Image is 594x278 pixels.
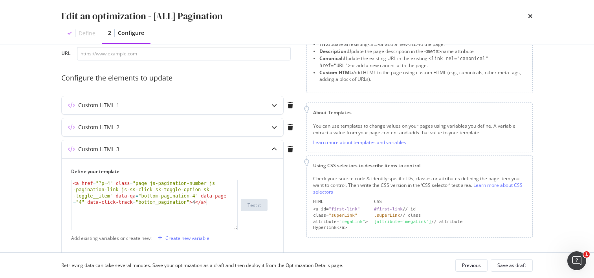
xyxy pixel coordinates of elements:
div: Custom HTML 2 [78,123,119,131]
div: // attribute [374,219,526,225]
div: CSS [374,199,526,205]
div: HTML [313,199,368,205]
strong: H1: [319,41,327,48]
div: Define [79,29,95,37]
div: Create new variable [165,235,209,241]
div: .superLink [374,213,400,218]
div: times [528,9,533,23]
div: Using CSS selectors to describe items to control [313,162,526,169]
div: Custom HTML 3 [78,145,119,153]
div: Test it [247,202,261,208]
strong: Custom HTML: [319,69,353,76]
span: <h1> [368,42,379,47]
div: attribute= > [313,219,368,225]
input: https://www.example.com [77,47,291,60]
div: "first-link" [329,207,360,212]
button: Test it [241,199,268,211]
div: 2 [108,29,111,37]
div: Configure the elements to update [61,73,297,83]
div: Check your source code & identify specific IDs, classes or attributes defining the page item you ... [313,175,526,195]
div: "megaLink" [339,219,365,224]
label: Define your template [71,168,268,175]
div: // id [374,206,526,212]
div: "superLink" [329,213,357,218]
div: Configure [118,29,144,37]
div: #first-link [374,207,403,212]
div: About Templates [313,109,526,116]
strong: Canonical: [319,55,344,62]
span: 1 [583,251,590,258]
strong: Description: [319,48,348,55]
div: // class [374,212,526,219]
iframe: Intercom live chat [567,251,586,270]
li: Update an existing or add a new to the page. [319,41,526,48]
li: Update the existing URL in the existing or add a new canonical to the page. [319,55,526,69]
div: <a id= [313,206,368,212]
div: Save as draft [497,262,526,269]
div: Previous [462,262,481,269]
button: Previous [455,259,488,272]
button: Create new variable [155,232,209,244]
li: Update the page description in the name attribute [319,48,526,55]
label: URL [61,50,71,59]
a: Learn more about CSS selectors [313,182,522,195]
div: You can use templates to change values on your pages using variables you define. A variable extra... [313,123,526,136]
a: Learn more about templates and variables [313,139,406,146]
li: Add HTML to the page using custom HTML (e.g., canonicals, other meta tags, adding a block of URLs). [319,69,526,82]
div: Retrieving data can take several minutes. Save your optimization as a draft and then deploy it fr... [61,262,343,269]
div: Hyperlink</a> [313,225,368,231]
div: Custom HTML 1 [78,101,119,109]
div: [attribute='megaLink'] [374,219,431,224]
div: Edit an optimization - [ALL] Pagination [61,9,223,23]
span: <meta> [424,49,441,54]
span: <h1> [407,42,419,47]
div: class= [313,212,368,219]
div: Add existing variables or create new: [71,235,152,241]
span: <link rel="canonical" href="URL"> [319,56,488,68]
button: Save as draft [491,259,533,272]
